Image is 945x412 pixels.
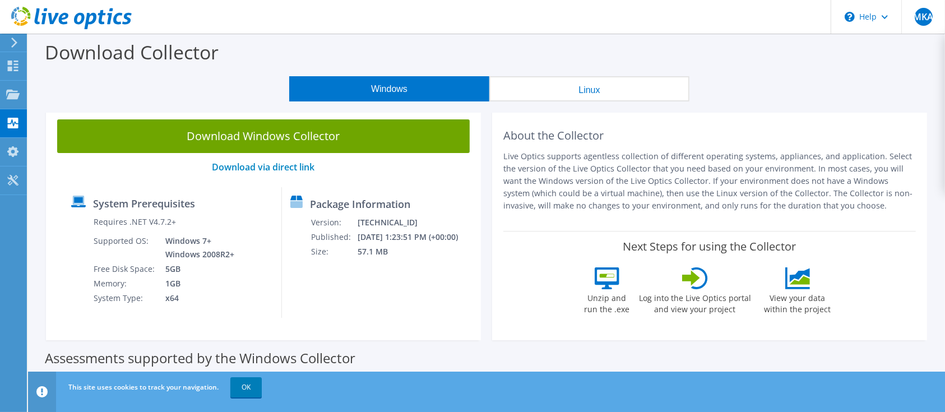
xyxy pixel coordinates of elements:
label: System Prerequisites [93,198,195,209]
td: [DATE] 1:23:51 PM (+00:00) [357,230,473,244]
p: Live Optics supports agentless collection of different operating systems, appliances, and applica... [503,150,916,212]
label: Requires .NET V4.7.2+ [94,216,176,228]
td: [TECHNICAL_ID] [357,215,473,230]
td: Size: [311,244,357,259]
h2: About the Collector [503,129,916,142]
td: System Type: [93,291,157,305]
td: Windows 7+ Windows 2008R2+ [157,234,237,262]
td: Memory: [93,276,157,291]
label: Unzip and run the .exe [581,289,633,315]
button: Windows [289,76,489,101]
label: Download Collector [45,39,219,65]
label: Log into the Live Optics portal and view your project [638,289,752,315]
span: MKA [915,8,933,26]
td: 5GB [157,262,237,276]
td: 57.1 MB [357,244,473,259]
td: Version: [311,215,357,230]
td: Published: [311,230,357,244]
a: Download Windows Collector [57,119,470,153]
td: Free Disk Space: [93,262,157,276]
a: Download via direct link [212,161,315,173]
td: x64 [157,291,237,305]
button: Linux [489,76,689,101]
span: This site uses cookies to track your navigation. [68,382,219,392]
label: Package Information [310,198,410,210]
svg: \n [845,12,855,22]
td: Supported OS: [93,234,157,262]
td: 1GB [157,276,237,291]
label: Next Steps for using the Collector [623,240,796,253]
label: Assessments supported by the Windows Collector [45,353,355,364]
a: OK [230,377,262,397]
label: View your data within the project [757,289,838,315]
